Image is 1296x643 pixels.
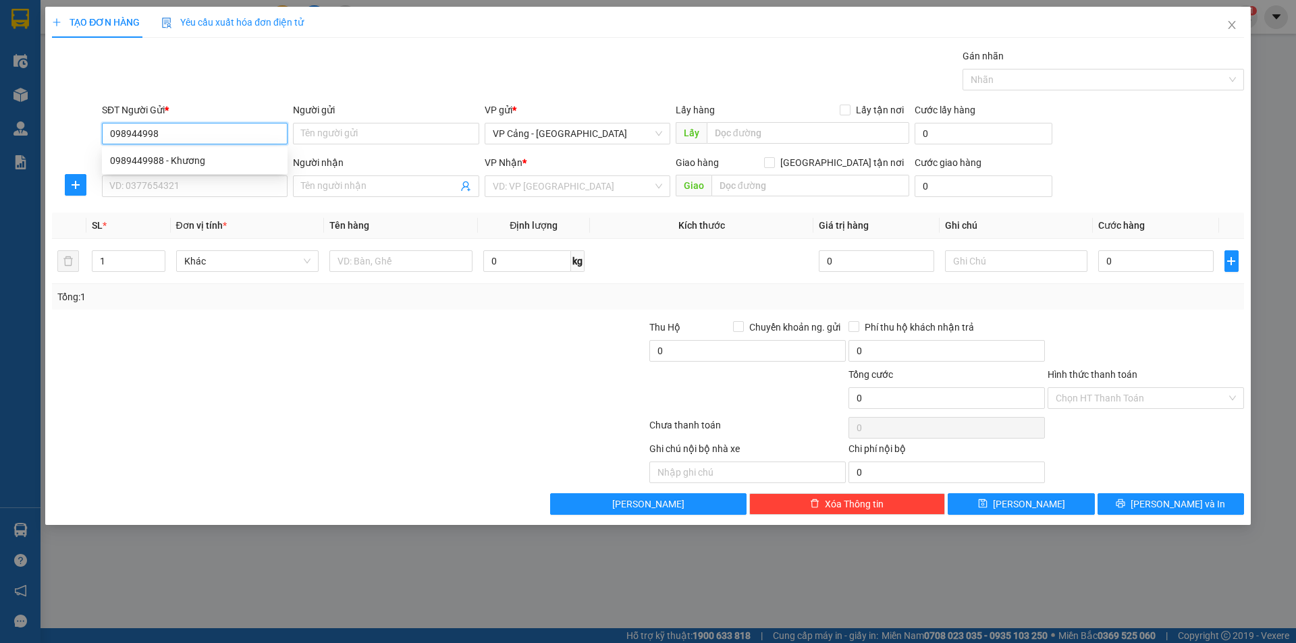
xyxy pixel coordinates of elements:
[940,213,1093,239] th: Ghi chú
[810,499,819,509] span: delete
[648,418,847,441] div: Chưa thanh toán
[649,441,846,462] div: Ghi chú nội bộ nhà xe
[110,153,279,168] div: 0989449988 - Khương
[915,157,981,168] label: Cước giao hàng
[915,105,975,115] label: Cước lấy hàng
[493,123,662,144] span: VP Cảng - Hà Nội
[1131,497,1225,511] span: [PERSON_NAME] và In
[1098,493,1244,515] button: printer[PERSON_NAME] và In
[775,155,909,170] span: [GEOGRAPHIC_DATA] tận nơi
[850,103,909,117] span: Lấy tận nơi
[612,497,684,511] span: [PERSON_NAME]
[676,122,707,144] span: Lấy
[649,322,680,333] span: Thu Hộ
[676,105,715,115] span: Lấy hàng
[825,497,884,511] span: Xóa Thông tin
[571,250,585,272] span: kg
[993,497,1065,511] span: [PERSON_NAME]
[92,220,103,231] span: SL
[676,157,719,168] span: Giao hàng
[848,441,1045,462] div: Chi phí nội bộ
[1098,220,1145,231] span: Cước hàng
[915,175,1052,197] input: Cước giao hàng
[859,320,979,335] span: Phí thu hộ khách nhận trả
[184,251,311,271] span: Khác
[848,369,893,380] span: Tổng cước
[65,174,86,196] button: plus
[102,150,288,171] div: 0989449988 - Khương
[915,123,1052,144] input: Cước lấy hàng
[963,51,1004,61] label: Gán nhãn
[161,18,172,28] img: icon
[819,220,869,231] span: Giá trị hàng
[711,175,909,196] input: Dọc đường
[978,499,988,509] span: save
[102,103,288,117] div: SĐT Người Gửi
[649,462,846,483] input: Nhập ghi chú
[744,320,846,335] span: Chuyển khoản ng. gửi
[1224,250,1239,272] button: plus
[678,220,725,231] span: Kích thước
[1225,256,1238,267] span: plus
[510,220,558,231] span: Định lượng
[550,493,747,515] button: [PERSON_NAME]
[293,155,479,170] div: Người nhận
[52,17,140,28] span: TẠO ĐƠN HÀNG
[329,250,473,272] input: VD: Bàn, Ghế
[1116,499,1125,509] span: printer
[460,181,471,192] span: user-add
[65,179,86,190] span: plus
[945,250,1088,272] input: Ghi Chú
[1213,7,1251,45] button: Close
[819,250,934,272] input: 0
[1048,369,1137,380] label: Hình thức thanh toán
[676,175,711,196] span: Giao
[57,250,79,272] button: delete
[57,289,500,304] div: Tổng: 1
[176,220,227,231] span: Đơn vị tính
[161,17,304,28] span: Yêu cầu xuất hóa đơn điện tử
[707,122,909,144] input: Dọc đường
[485,103,670,117] div: VP gửi
[293,103,479,117] div: Người gửi
[52,18,61,27] span: plus
[485,157,522,168] span: VP Nhận
[329,220,369,231] span: Tên hàng
[948,493,1094,515] button: save[PERSON_NAME]
[1226,20,1237,30] span: close
[749,493,946,515] button: deleteXóa Thông tin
